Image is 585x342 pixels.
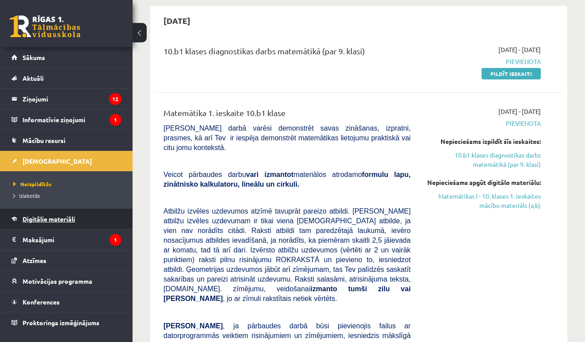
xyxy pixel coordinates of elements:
[482,68,541,79] a: Pildīt ieskaiti
[424,137,541,146] div: Nepieciešams izpildīt šīs ieskaites:
[11,68,122,88] a: Aktuāli
[424,119,541,128] span: Pievienota
[155,10,199,31] h2: [DATE]
[11,271,122,291] a: Motivācijas programma
[109,93,122,105] i: 12
[163,207,410,302] span: Atbilžu izvēles uzdevumos atzīmē tavuprāt pareizo atbildi. [PERSON_NAME] atbilžu izvēles uzdevuma...
[11,151,122,171] a: [DEMOGRAPHIC_DATA]
[11,312,122,333] a: Proktoringa izmēģinājums
[11,209,122,229] a: Digitālie materiāli
[10,15,80,38] a: Rīgas 1. Tālmācības vidusskola
[11,109,122,130] a: Informatīvie ziņojumi1
[23,53,45,61] span: Sākums
[498,45,541,54] span: [DATE] - [DATE]
[163,124,410,151] span: [PERSON_NAME] darbā varēsi demonstrēt savas zināšanas, izpratni, prasmes, kā arī Tev ir iespēja d...
[11,89,122,109] a: Ziņojumi12
[11,250,122,271] a: Atzīmes
[11,292,122,312] a: Konferences
[23,277,92,285] span: Motivācijas programma
[23,74,44,82] span: Aktuāli
[23,229,122,250] legend: Maksājumi
[23,109,122,130] legend: Informatīvie ziņojumi
[110,234,122,246] i: 1
[163,171,410,188] span: Veicot pārbaudes darbu materiālos atrodamo
[13,180,124,188] a: Neizpildītās
[163,171,410,188] b: formulu lapu, zinātnisko kalkulatoru, lineālu un cirkuli.
[11,47,122,68] a: Sākums
[23,89,122,109] legend: Ziņojumi
[23,319,99,327] span: Proktoringa izmēģinājums
[163,107,410,123] div: Matemātika 1. ieskaite 10.b1 klase
[163,45,410,61] div: 10.b1 klases diagnostikas darbs matemātikā (par 9. klasi)
[498,107,541,116] span: [DATE] - [DATE]
[163,322,223,330] span: [PERSON_NAME]
[424,57,541,66] span: Pievienota
[23,157,92,165] span: [DEMOGRAPHIC_DATA]
[23,298,60,306] span: Konferences
[110,114,122,126] i: 1
[13,180,52,188] span: Neizpildītās
[23,136,65,144] span: Mācību resursi
[311,285,337,293] b: izmanto
[23,256,46,264] span: Atzīmes
[13,192,40,199] span: Izlabotās
[23,215,75,223] span: Digitālie materiāli
[424,178,541,187] div: Nepieciešams apgūt digitālo materiālu:
[424,192,541,210] a: Matemātikas I - 10. klases 1. ieskaites mācību materiāls (a,b)
[11,229,122,250] a: Maksājumi1
[11,130,122,150] a: Mācību resursi
[246,171,294,178] b: vari izmantot
[13,192,124,199] a: Izlabotās
[424,150,541,169] a: 10.b1 klases diagnostikas darbs matemātikā (par 9. klasi)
